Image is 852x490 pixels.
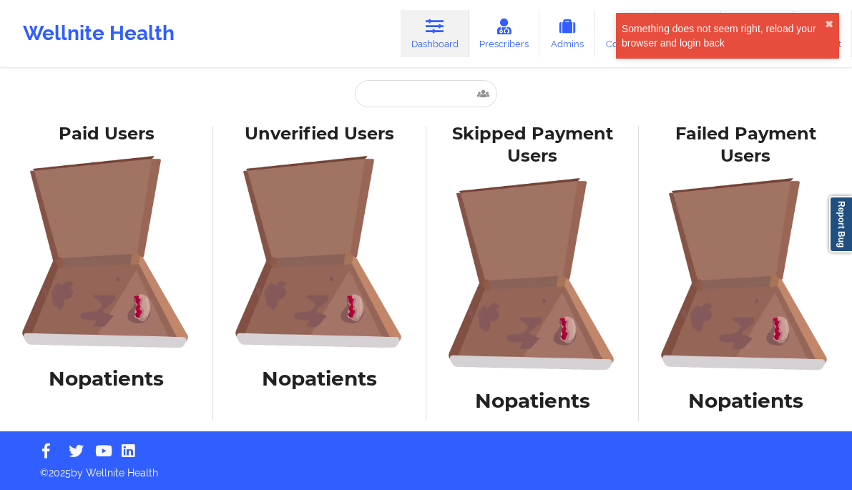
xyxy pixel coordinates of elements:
div: Paid Users [10,123,203,145]
img: foRBiVDZMKwAAAAASUVORK5CYII= [223,155,416,348]
h1: No patients [10,366,203,391]
a: Admins [539,10,595,57]
div: Failed Payment Users [649,123,842,167]
a: Coaches [595,10,655,57]
h1: No patients [649,388,842,413]
a: Report Bug [829,196,852,253]
div: Something does not seem right, reload your browser and login back [622,21,825,50]
div: Unverified Users [223,123,416,145]
a: Dashboard [401,10,469,57]
button: close [825,19,833,30]
img: foRBiVDZMKwAAAAASUVORK5CYII= [649,177,842,371]
img: foRBiVDZMKwAAAAASUVORK5CYII= [436,177,630,371]
h1: No patients [223,366,416,391]
div: Skipped Payment Users [436,123,630,167]
img: foRBiVDZMKwAAAAASUVORK5CYII= [10,155,203,348]
h1: No patients [436,388,630,413]
a: Prescribers [469,10,540,57]
p: © 2025 by Wellnite Health [30,456,822,480]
